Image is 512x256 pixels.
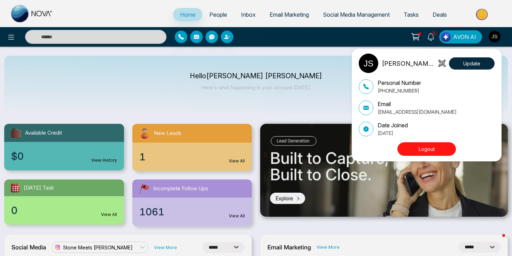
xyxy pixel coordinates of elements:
[378,108,457,115] p: [EMAIL_ADDRESS][DOMAIN_NAME]
[449,57,495,70] button: Update
[397,142,456,156] button: Logout
[378,129,408,137] p: [DATE]
[378,121,408,129] p: Date Joined
[488,232,505,249] iframe: Intercom live chat
[378,79,421,87] p: Personal Number
[378,87,421,94] p: [PHONE_NUMBER]
[378,100,457,108] p: Email
[382,59,436,68] p: [PERSON_NAME] [PERSON_NAME]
